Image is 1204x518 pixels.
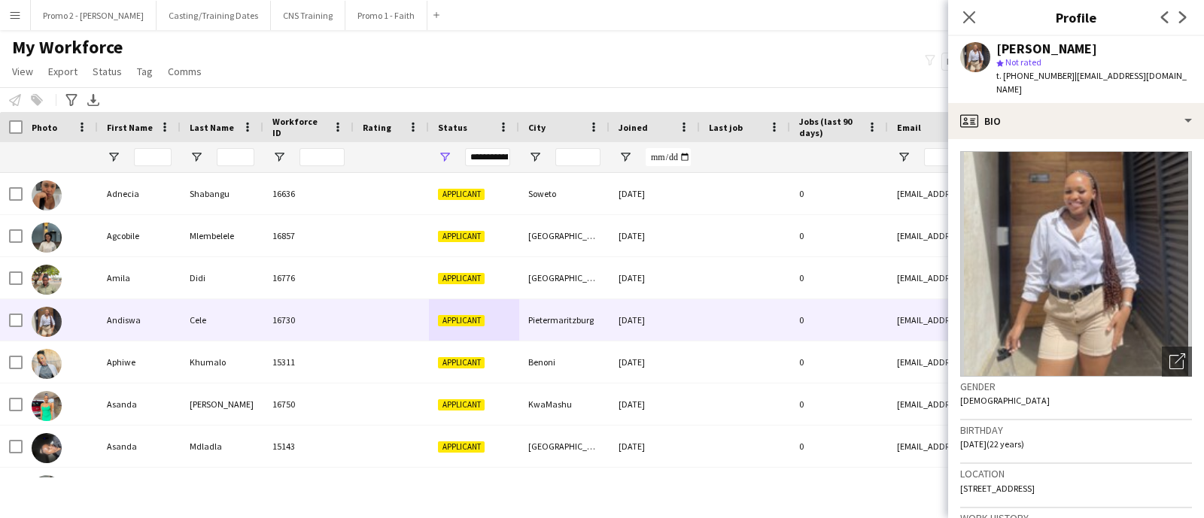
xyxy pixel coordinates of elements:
[519,299,610,341] div: Pietermaritzburg
[31,1,157,30] button: Promo 2 - [PERSON_NAME]
[32,349,62,379] img: Aphiwe Khumalo
[555,148,600,166] input: City Filter Input
[790,426,888,467] div: 0
[162,62,208,81] a: Comms
[181,468,263,509] div: Tshayimfe
[181,383,263,425] div: [PERSON_NAME]
[87,62,128,81] a: Status
[610,257,700,298] div: [DATE]
[888,426,1189,467] div: [EMAIL_ADDRESS][DOMAIN_NAME]
[960,467,1192,480] h3: Location
[888,257,1189,298] div: [EMAIL_ADDRESS][DOMAIN_NAME]
[181,257,263,298] div: Didi
[960,483,1035,494] span: [STREET_ADDRESS]
[996,42,1097,56] div: [PERSON_NAME]
[790,215,888,256] div: 0
[709,122,743,133] span: Last job
[134,148,172,166] input: First Name Filter Input
[438,231,485,242] span: Applicant
[98,173,181,214] div: Adnecia
[107,122,153,133] span: First Name
[528,150,542,164] button: Open Filter Menu
[107,150,120,164] button: Open Filter Menu
[32,307,62,337] img: Andiswa Cele
[93,65,122,78] span: Status
[181,215,263,256] div: Mlembelele
[610,341,700,383] div: [DATE]
[438,357,485,368] span: Applicant
[98,257,181,298] div: Amila
[941,53,1017,71] button: Everyone6,960
[271,1,345,30] button: CNS Training
[32,223,62,253] img: Agcobile Mlembelele
[157,1,271,30] button: Casting/Training Dates
[181,426,263,467] div: Mdladla
[610,383,700,425] div: [DATE]
[98,341,181,383] div: Aphiwe
[263,426,354,467] div: 15143
[619,122,648,133] span: Joined
[646,148,691,166] input: Joined Filter Input
[32,475,62,505] img: Asemahle Tshayimfe
[438,150,451,164] button: Open Filter Menu
[960,151,1192,377] img: Crew avatar or photo
[519,257,610,298] div: [GEOGRAPHIC_DATA]
[98,215,181,256] div: Agcobile
[790,257,888,298] div: 0
[888,341,1189,383] div: [EMAIL_ADDRESS][DOMAIN_NAME]
[790,341,888,383] div: 0
[345,1,427,30] button: Promo 1 - Faith
[137,65,153,78] span: Tag
[438,273,485,284] span: Applicant
[519,215,610,256] div: [GEOGRAPHIC_DATA]
[996,70,1187,95] span: | [EMAIL_ADDRESS][DOMAIN_NAME]
[32,391,62,421] img: Asanda Mandisa
[32,433,62,463] img: Asanda Mdladla
[519,173,610,214] div: Soweto
[98,299,181,341] div: Andiswa
[519,468,610,509] div: [GEOGRAPHIC_DATA]
[217,148,254,166] input: Last Name Filter Input
[438,315,485,326] span: Applicant
[263,257,354,298] div: 16776
[790,173,888,214] div: 0
[610,173,700,214] div: [DATE]
[790,299,888,341] div: 0
[888,173,1189,214] div: [EMAIL_ADDRESS][DOMAIN_NAME]
[32,122,57,133] span: Photo
[960,395,1050,406] span: [DEMOGRAPHIC_DATA]
[888,468,1189,509] div: [EMAIL_ADDRESS][DOMAIN_NAME]
[131,62,159,81] a: Tag
[1162,347,1192,377] div: Open photos pop-in
[438,399,485,410] span: Applicant
[263,383,354,425] div: 16750
[610,426,700,467] div: [DATE]
[996,70,1075,81] span: t. [PHONE_NUMBER]
[948,103,1204,139] div: Bio
[62,91,81,109] app-action-btn: Advanced filters
[610,468,700,509] div: [DATE]
[438,122,467,133] span: Status
[960,423,1192,437] h3: Birthday
[519,426,610,467] div: [GEOGRAPHIC_DATA]
[263,299,354,341] div: 16730
[190,122,234,133] span: Last Name
[299,148,345,166] input: Workforce ID Filter Input
[263,173,354,214] div: 16636
[790,383,888,425] div: 0
[190,150,203,164] button: Open Filter Menu
[519,341,610,383] div: Benoni
[12,65,33,78] span: View
[42,62,84,81] a: Export
[263,468,354,509] div: 16855
[168,65,202,78] span: Comms
[897,150,911,164] button: Open Filter Menu
[1005,56,1041,68] span: Not rated
[263,341,354,383] div: 15311
[32,180,62,211] img: Adnecia Shabangu
[799,116,861,138] span: Jobs (last 90 days)
[272,150,286,164] button: Open Filter Menu
[181,173,263,214] div: Shabangu
[619,150,632,164] button: Open Filter Menu
[924,148,1180,166] input: Email Filter Input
